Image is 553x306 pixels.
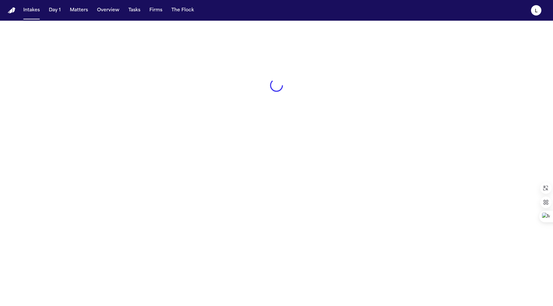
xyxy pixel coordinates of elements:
button: Overview [94,5,122,16]
a: Home [8,7,16,14]
button: The Flock [169,5,197,16]
button: Day 1 [46,5,63,16]
button: Intakes [21,5,42,16]
button: Matters [67,5,91,16]
button: Firms [147,5,165,16]
button: Tasks [126,5,143,16]
img: Finch Logo [8,7,16,14]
